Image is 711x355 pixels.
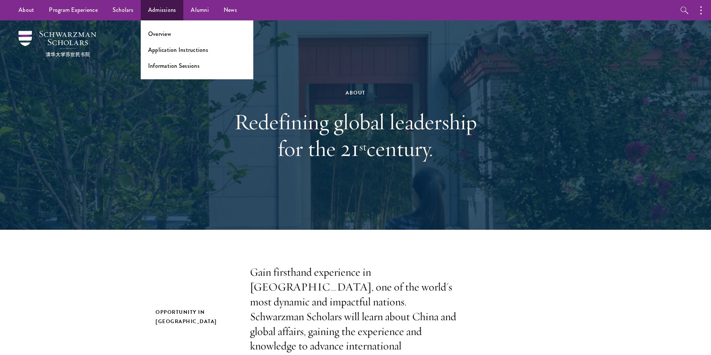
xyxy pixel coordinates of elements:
[148,30,171,38] a: Overview
[19,31,96,57] img: Schwarzman Scholars
[148,62,200,70] a: Information Sessions
[148,46,208,54] a: Application Instructions
[228,88,483,97] div: About
[359,140,367,154] sup: st
[228,109,483,162] h1: Redefining global leadership for the 21 century.
[156,308,235,326] h2: Opportunity in [GEOGRAPHIC_DATA]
